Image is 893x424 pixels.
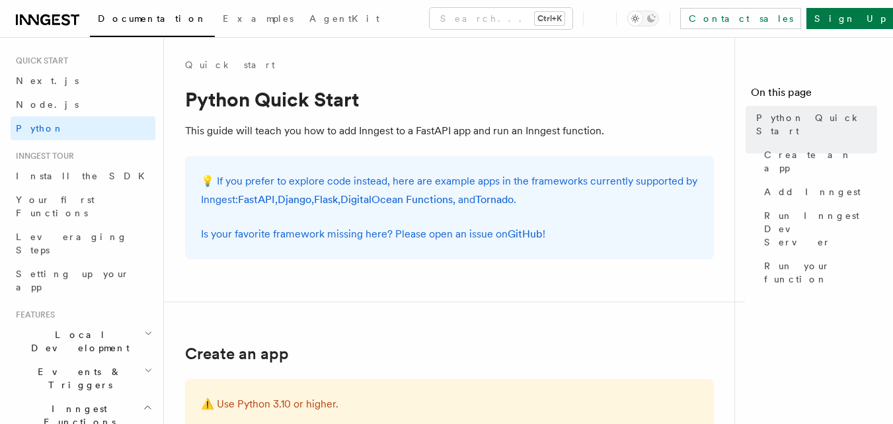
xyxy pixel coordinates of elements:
a: Tornado [475,193,514,206]
a: Run Inngest Dev Server [759,204,877,254]
span: Python [16,123,64,134]
a: Quick start [185,58,275,71]
a: Flask [314,193,338,206]
a: Examples [215,4,301,36]
span: Add Inngest [764,185,861,198]
a: Django [278,193,311,206]
span: Run Inngest Dev Server [764,209,877,249]
p: Is your favorite framework missing here? Please open an issue on ! [201,225,698,243]
span: Install the SDK [16,171,153,181]
a: Add Inngest [759,180,877,204]
p: This guide will teach you how to add Inngest to a FastAPI app and run an Inngest function. [185,122,714,140]
a: Install the SDK [11,164,155,188]
kbd: Ctrl+K [535,12,564,25]
span: Features [11,310,55,320]
a: Leveraging Steps [11,225,155,262]
a: FastAPI [238,193,275,206]
span: Python Quick Start [756,111,877,138]
a: Create an app [759,143,877,180]
a: Node.js [11,93,155,116]
button: Search...Ctrl+K [430,8,572,29]
button: Local Development [11,323,155,360]
a: Your first Functions [11,188,155,225]
span: Your first Functions [16,194,95,218]
a: Python [11,116,155,140]
a: Next.js [11,69,155,93]
span: Setting up your app [16,269,130,292]
p: ⚠️ Use Python 3.10 or higher. [201,395,698,413]
span: Next.js [16,75,79,86]
a: Run your function [759,254,877,291]
span: Quick start [11,56,68,66]
span: Documentation [98,13,207,24]
span: AgentKit [309,13,379,24]
span: Leveraging Steps [16,232,128,255]
h1: Python Quick Start [185,87,714,111]
a: AgentKit [301,4,387,36]
button: Events & Triggers [11,360,155,397]
span: Run your function [764,259,877,286]
button: Toggle dark mode [627,11,659,26]
h4: On this page [751,85,877,106]
a: Documentation [90,4,215,37]
a: Create an app [185,345,289,363]
a: Setting up your app [11,262,155,299]
span: Create an app [764,148,877,175]
a: Contact sales [680,8,801,29]
p: 💡 If you prefer to explore code instead, here are example apps in the frameworks currently suppor... [201,172,698,209]
span: Examples [223,13,293,24]
span: Inngest tour [11,151,74,161]
span: Local Development [11,328,144,355]
a: DigitalOcean Functions [340,193,453,206]
span: Events & Triggers [11,365,144,392]
a: GitHub [508,228,543,240]
a: Python Quick Start [751,106,877,143]
span: Node.js [16,99,79,110]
